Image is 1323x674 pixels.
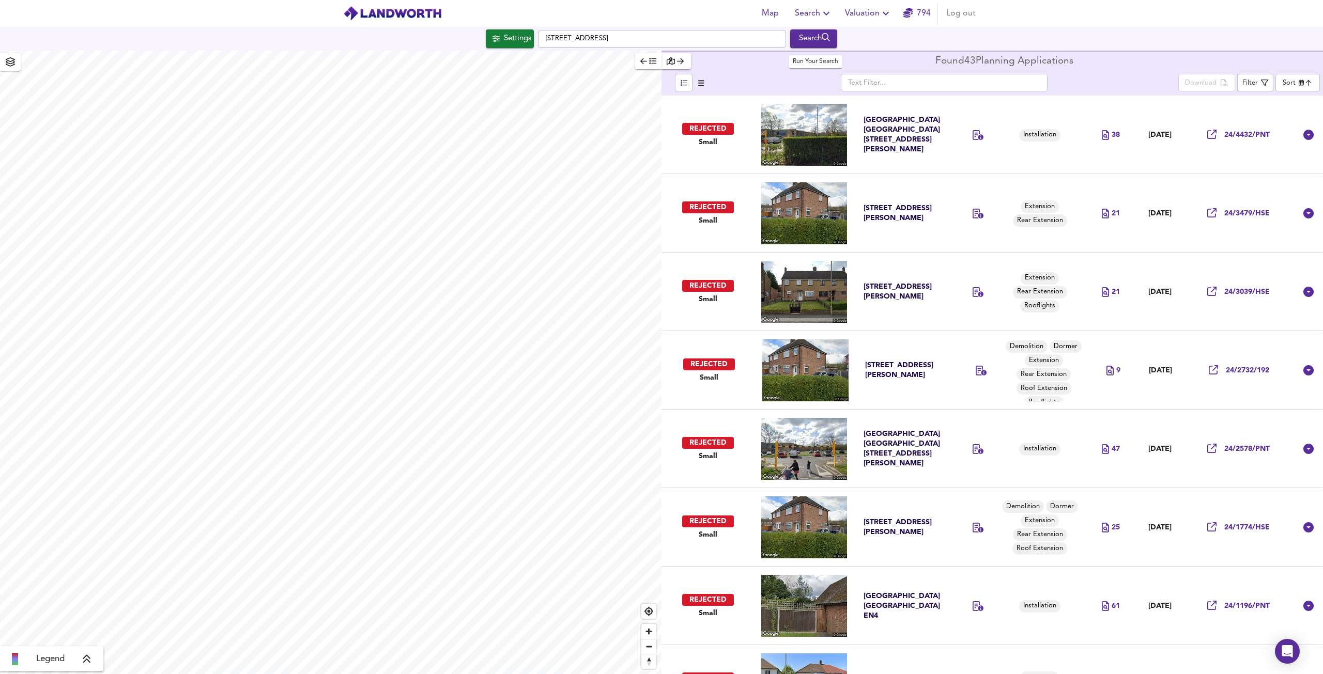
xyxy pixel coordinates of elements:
div: Search [793,32,835,45]
div: [GEOGRAPHIC_DATA] [GEOGRAPHIC_DATA] EN4 [864,591,936,621]
span: Extension [1021,273,1059,283]
div: Part single, part two storey front, side and rear extension following demolition of the existing ... [973,523,984,535]
span: Small [699,451,717,461]
span: 24/2732/192 [1226,366,1269,375]
span: Rooflights [1020,301,1059,311]
div: REJECTED [683,358,735,370]
button: 794 [900,3,933,24]
span: Installation [1019,130,1060,140]
span: Zoom out [641,639,656,654]
span: Installation [1019,444,1060,454]
div: Installation [1019,600,1060,613]
div: Installation of a 19.6m high monopole within which will support 1no. Cardioid IN Cylinder at 21.0... [973,130,984,142]
div: Extension [1021,200,1059,213]
span: 21 [1112,287,1120,297]
a: 794 [903,6,931,21]
img: streetview [761,182,848,244]
span: Dormer [1050,342,1082,352]
button: Settings [486,29,534,48]
div: Installation [1019,443,1060,456]
div: Dormer [1050,340,1082,353]
div: Roof Extension [1012,542,1067,555]
span: Extension [1021,202,1059,212]
span: [DATE] [1148,445,1172,453]
div: [STREET_ADDRESS][PERSON_NAME] [864,203,936,223]
span: Rear Extension [1013,287,1067,297]
svg: Show Details [1302,286,1315,298]
div: Dormer [1046,500,1078,513]
button: Search [790,29,837,48]
div: Part single, part two storey rear extension [973,209,984,221]
button: Search [791,3,837,24]
img: streetview [761,104,848,166]
img: logo [343,6,442,21]
span: Dormer [1046,502,1078,512]
svg: Show Details [1302,521,1315,534]
div: Extension [1025,354,1063,367]
span: 24/1774/HSE [1224,523,1270,532]
span: Extension [1021,516,1059,526]
div: Demolition [1002,500,1044,513]
span: Search [795,6,833,21]
span: Legend [36,653,65,665]
div: REJECTEDSmall[STREET_ADDRESS][PERSON_NAME]DemolitionDormerExtensionRear ExtensionRoof Extension25... [661,488,1323,567]
span: 38 [1112,130,1120,140]
div: REJECTED [682,201,734,213]
div: Sort [1283,78,1296,88]
div: Demolition [1006,340,1048,353]
img: streetview [761,418,848,480]
button: Valuation [841,3,896,24]
div: [GEOGRAPHIC_DATA] [GEOGRAPHIC_DATA] [STREET_ADDRESS][PERSON_NAME] [864,115,936,154]
svg: Show Details [1302,600,1315,612]
span: 21 [1112,209,1120,218]
div: REJECTED [682,280,734,292]
div: Rear Extension [1017,368,1071,381]
div: Rear Extension [1013,214,1067,227]
div: Installation of a 20m high lattice tower within a 2.1m high palisade fence compound which will su... [973,444,984,456]
span: Valuation [845,6,892,21]
span: [DATE] [1148,288,1172,296]
div: REJECTED [682,437,734,449]
span: Rear Extension [1013,530,1067,540]
span: Find my location [641,604,656,619]
div: Sort [1275,74,1320,91]
span: 47 [1112,444,1120,454]
span: Demolition [1002,502,1044,512]
input: Enter a location... [538,30,786,48]
div: Click to configure Search Settings [486,29,534,48]
input: Text Filter... [841,74,1048,91]
span: Rear Extension [1013,216,1067,226]
button: Filter [1237,74,1273,91]
div: Rear Extension [1013,286,1067,299]
span: 24/4432/PNT [1224,130,1270,140]
div: Open Intercom Messenger [1275,639,1300,664]
span: Roof Extension [1012,544,1067,554]
div: REJECTED [682,123,734,135]
div: Rear Extension [1013,528,1067,541]
span: 25 [1112,523,1120,532]
span: Installation [1019,601,1060,611]
div: REJECTEDSmall[STREET_ADDRESS][PERSON_NAME]DemolitionDormerExtensionRear ExtensionRoof ExtensionRo... [661,331,1323,410]
img: streetview [761,496,848,558]
div: [STREET_ADDRESS][PERSON_NAME] [865,360,937,380]
div: Rooflights [1024,396,1064,409]
button: Map [753,3,787,24]
span: Small [699,216,717,226]
img: streetview [761,575,848,637]
button: Zoom in [641,624,656,639]
img: streetview [762,339,849,401]
div: [GEOGRAPHIC_DATA] [GEOGRAPHIC_DATA] [STREET_ADDRESS][PERSON_NAME] [864,429,936,468]
span: [DATE] [1148,131,1172,139]
span: Small [699,294,717,304]
div: REJECTEDSmall[GEOGRAPHIC_DATA] [GEOGRAPHIC_DATA] [STREET_ADDRESS][PERSON_NAME]Installation38[DATE... [661,96,1323,174]
div: Found 43 Planning Applications [935,56,1073,67]
div: REJECTED [682,594,734,606]
span: Rear Extension [1017,370,1071,380]
div: REJECTEDSmall[GEOGRAPHIC_DATA] [GEOGRAPHIC_DATA] [STREET_ADDRESS][PERSON_NAME]Installation47[DATE... [661,410,1323,488]
svg: Show Details [1302,443,1315,455]
div: Extension [1021,514,1059,527]
span: Reset bearing to north [641,654,656,669]
div: Part single, part two storey rear extension with 2no. roof lanterns and 2no. rooflights. (AMENDED... [973,287,984,299]
div: REJECTEDSmall[GEOGRAPHIC_DATA] [GEOGRAPHIC_DATA] EN4Installation61[DATE]24/1196/PNT [661,567,1323,645]
span: 9 [1116,366,1120,375]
